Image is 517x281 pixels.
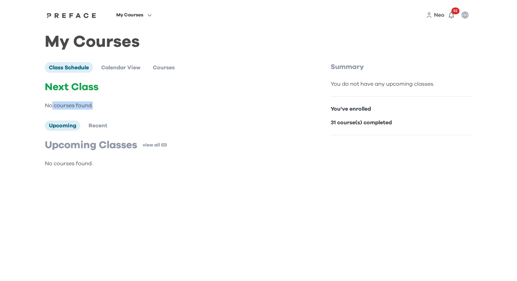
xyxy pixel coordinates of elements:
[331,120,392,125] b: 31 course(s) completed
[45,81,302,93] p: Next Class
[45,139,137,151] p: Upcoming Classes
[45,101,302,110] p: No courses found.
[116,11,143,19] span: My Courses
[434,12,445,18] span: Neo
[331,80,472,88] div: You do not have any upcoming classes.
[101,65,141,70] span: Calendar View
[434,11,445,19] a: Neo
[331,62,472,72] p: Summary
[49,65,89,70] span: Class Schedule
[49,123,76,128] span: Upcoming
[45,12,98,18] a: Preface Logo
[331,105,472,113] p: You've enrolled
[451,8,460,14] span: 92
[143,142,167,149] a: view all (0)
[45,159,302,168] p: No courses found.
[89,123,107,128] span: Recent
[45,38,472,46] h1: My Courses
[445,8,458,22] button: 92
[153,65,175,70] span: Courses
[45,13,98,18] img: Preface Logo
[114,11,154,19] button: My Courses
